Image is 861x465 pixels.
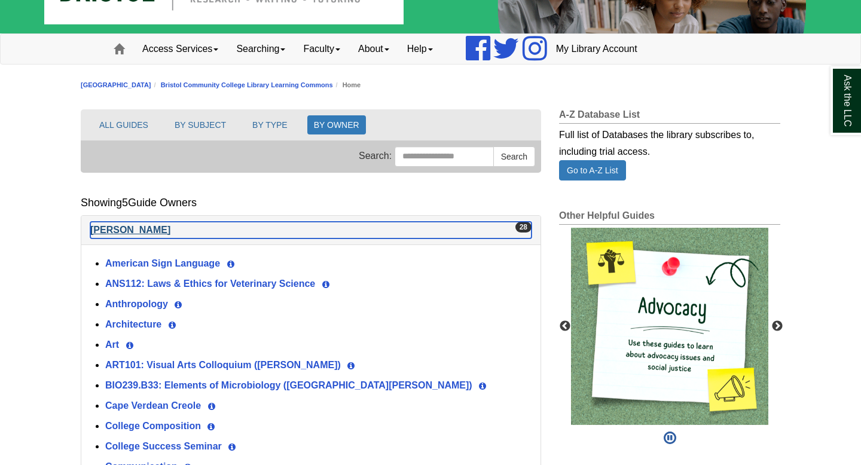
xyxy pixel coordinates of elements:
[105,380,472,390] a: BIO239.B33: Elements of Microbiology ([GEOGRAPHIC_DATA][PERSON_NAME])
[81,79,780,91] nav: breadcrumb
[395,146,494,167] input: Search this Group
[122,197,128,209] span: 5
[515,222,532,232] div: 28
[161,81,333,88] a: Bristol Community College Library Learning Commons
[571,228,768,425] img: This image links to a collection of guides about advocacy and social justice
[93,115,155,134] button: ALL GUIDES
[493,146,535,167] button: Search
[105,319,161,329] a: Architecture
[81,81,151,88] a: [GEOGRAPHIC_DATA]
[105,421,201,431] a: College Composition
[294,34,349,64] a: Faculty
[227,34,294,64] a: Searching
[660,425,680,451] button: Pause
[333,79,361,91] li: Home
[547,34,646,64] a: My Library Account
[105,299,168,309] a: Anthropology
[168,115,233,134] button: BY SUBJECT
[105,258,220,268] a: American Sign Language
[90,222,532,238] a: 28[PERSON_NAME]
[105,339,119,350] a: Art
[559,160,626,181] a: Go to A-Z List
[81,197,197,209] h2: Showing Guide Owners
[559,109,780,124] h2: A-Z Database List
[771,320,783,332] button: Next
[90,222,532,238] div: [PERSON_NAME]
[559,124,780,160] div: Full list of Databases the library subscribes to, including trial access.
[307,115,366,134] button: BY OWNER
[349,34,398,64] a: About
[559,210,780,225] h2: Other Helpful Guides
[105,360,341,370] a: ART101: Visual Arts Colloquium ([PERSON_NAME])
[359,151,392,161] span: Search:
[246,115,294,134] button: BY TYPE
[133,34,227,64] a: Access Services
[105,441,222,451] a: College Success Seminar
[559,320,571,332] button: Previous
[105,400,201,411] a: Cape Verdean Creole
[398,34,442,64] a: Help
[571,228,768,425] div: This box contains rotating images
[105,279,315,289] a: ANS112: Laws & Ethics for Veterinary Science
